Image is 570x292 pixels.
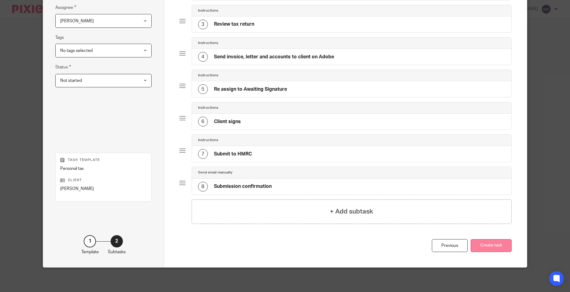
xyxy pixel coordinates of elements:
[60,78,82,83] span: Not started
[55,4,76,11] label: Assignee
[214,21,254,27] h4: Review tax return
[60,166,147,172] p: Personal tax
[330,207,373,216] h4: + Add subtask
[214,183,272,190] h4: Submission confirmation
[198,149,208,159] div: 7
[198,20,208,29] div: 3
[214,54,334,60] h4: Send invoice, letter and accounts to client on Adobe
[198,138,218,143] h4: Instructions
[471,239,512,252] button: Create task
[198,105,218,110] h4: Instructions
[432,239,468,252] div: Previous
[111,235,123,247] div: 2
[214,119,241,125] h4: Client signs
[214,151,252,157] h4: Submit to HMRC
[198,52,208,62] div: 4
[108,249,126,255] p: Subtasks
[60,158,147,162] p: Task template
[84,235,96,247] div: 1
[60,49,93,53] span: No tags selected
[60,186,147,192] p: [PERSON_NAME]
[198,84,208,94] div: 5
[55,35,64,41] label: Tags
[198,41,218,46] h4: Instructions
[214,86,287,93] h4: Re assign to Awaiting Signature
[198,8,218,13] h4: Instructions
[55,64,71,71] label: Status
[60,19,94,23] span: [PERSON_NAME]
[198,182,208,192] div: 8
[81,249,99,255] p: Template
[198,73,218,78] h4: Instructions
[198,117,208,126] div: 6
[60,178,147,183] p: Client
[198,170,232,175] h4: Send email manually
